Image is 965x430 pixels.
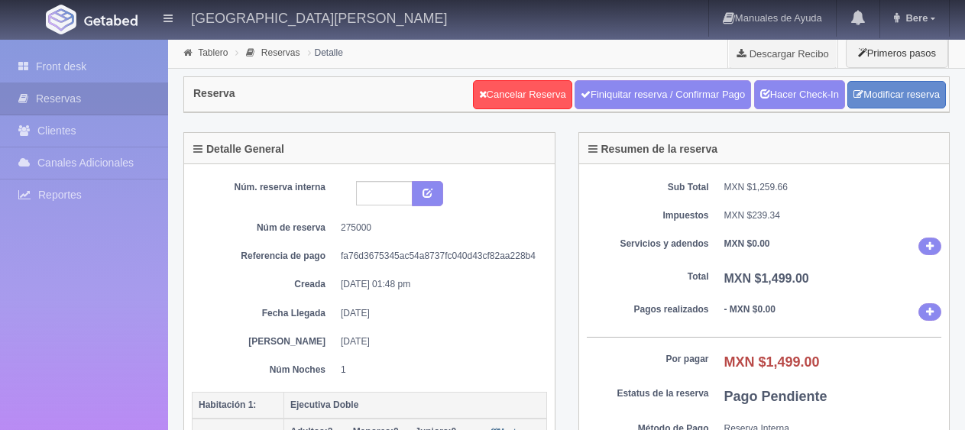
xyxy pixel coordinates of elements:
[902,12,928,24] span: Bere
[203,335,325,348] dt: [PERSON_NAME]
[724,272,809,285] b: MXN $1,499.00
[724,304,776,315] b: - MXN $0.00
[203,250,325,263] dt: Referencia de pago
[199,399,256,410] b: Habitación 1:
[587,353,709,366] dt: Por pagar
[724,354,820,370] b: MXN $1,499.00
[341,364,536,377] dd: 1
[341,250,536,263] dd: fa76d3675345ac54a8737fc040d43cf82aa228b4
[203,278,325,291] dt: Creada
[203,307,325,320] dt: Fecha Llegada
[754,80,845,109] a: Hacer Check-In
[284,392,547,419] th: Ejecutiva Doble
[587,209,709,222] dt: Impuestos
[46,5,76,34] img: Getabed
[304,45,347,60] li: Detalle
[341,335,536,348] dd: [DATE]
[261,47,300,58] a: Reservas
[587,238,709,251] dt: Servicios y adendos
[847,81,946,109] a: Modificar reserva
[588,144,718,155] h4: Resumen de la reserva
[193,88,235,99] h4: Reserva
[193,144,284,155] h4: Detalle General
[203,221,325,234] dt: Núm de reserva
[84,15,138,26] img: Getabed
[203,181,325,194] dt: Núm. reserva interna
[191,8,447,27] h4: [GEOGRAPHIC_DATA][PERSON_NAME]
[341,221,536,234] dd: 275000
[587,303,709,316] dt: Pagos realizados
[341,307,536,320] dd: [DATE]
[587,270,709,283] dt: Total
[198,47,228,58] a: Tablero
[724,238,770,249] b: MXN $0.00
[203,364,325,377] dt: Núm Noches
[728,38,837,69] a: Descargar Recibo
[587,387,709,400] dt: Estatus de la reserva
[473,80,572,109] a: Cancelar Reserva
[341,278,536,291] dd: [DATE] 01:48 pm
[724,209,942,222] dd: MXN $239.34
[724,389,827,404] b: Pago Pendiente
[575,80,751,109] a: Finiquitar reserva / Confirmar Pago
[846,38,948,68] button: Primeros pasos
[724,181,942,194] dd: MXN $1,259.66
[587,181,709,194] dt: Sub Total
